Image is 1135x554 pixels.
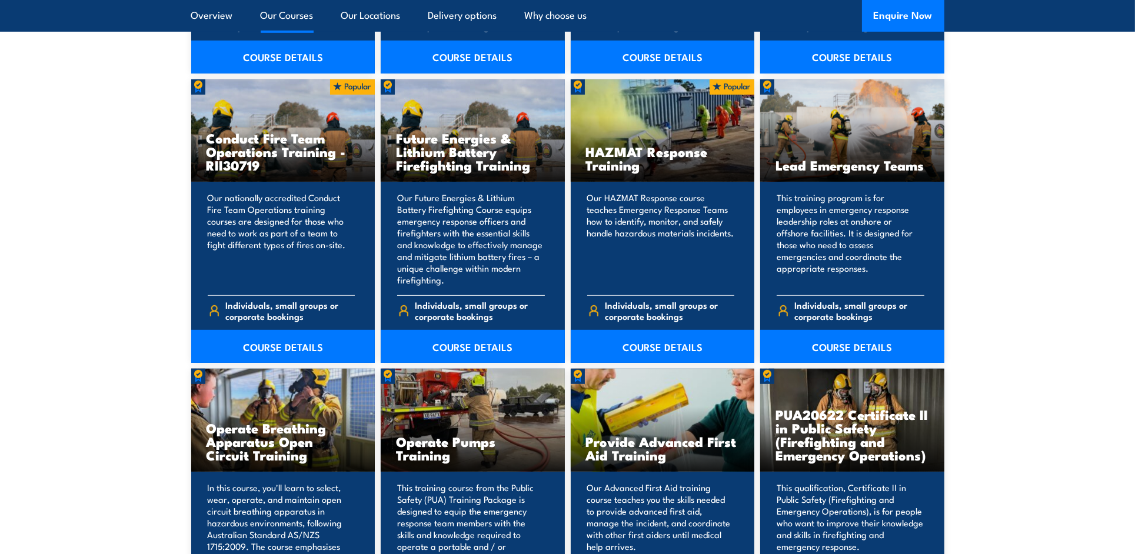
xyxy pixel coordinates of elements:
[225,9,355,32] span: Individuals, small groups or corporate bookings
[208,192,355,286] p: Our nationally accredited Conduct Fire Team Operations training courses are designed for those wh...
[207,131,360,172] h3: Conduct Fire Team Operations Training - RII30719
[586,145,740,172] h3: HAZMAT Response Training
[415,9,545,32] span: Individuals, small groups or corporate bookings
[571,41,755,74] a: COURSE DETAILS
[587,192,735,286] p: Our HAZMAT Response course teaches Emergency Response Teams how to identify, monitor, and safely ...
[225,299,355,322] span: Individuals, small groups or corporate bookings
[571,330,755,363] a: COURSE DETAILS
[777,192,924,286] p: This training program is for employees in emergency response leadership roles at onshore or offsh...
[396,131,550,172] h3: Future Energies & Lithium Battery Firefighting Training
[795,9,924,32] span: Individuals, small groups or corporate bookings
[396,435,550,462] h3: Operate Pumps Training
[775,408,929,462] h3: PUA20622 Certificate II in Public Safety (Firefighting and Emergency Operations)
[415,299,545,322] span: Individuals, small groups or corporate bookings
[381,41,565,74] a: COURSE DETAILS
[605,9,734,32] span: Individuals, small groups or corporate bookings
[191,41,375,74] a: COURSE DETAILS
[191,330,375,363] a: COURSE DETAILS
[775,158,929,172] h3: Lead Emergency Teams
[605,299,734,322] span: Individuals, small groups or corporate bookings
[795,299,924,322] span: Individuals, small groups or corporate bookings
[760,330,944,363] a: COURSE DETAILS
[397,192,545,286] p: Our Future Energies & Lithium Battery Firefighting Course equips emergency response officers and ...
[760,41,944,74] a: COURSE DETAILS
[586,435,740,462] h3: Provide Advanced First Aid Training
[207,421,360,462] h3: Operate Breathing Apparatus Open Circuit Training
[381,330,565,363] a: COURSE DETAILS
